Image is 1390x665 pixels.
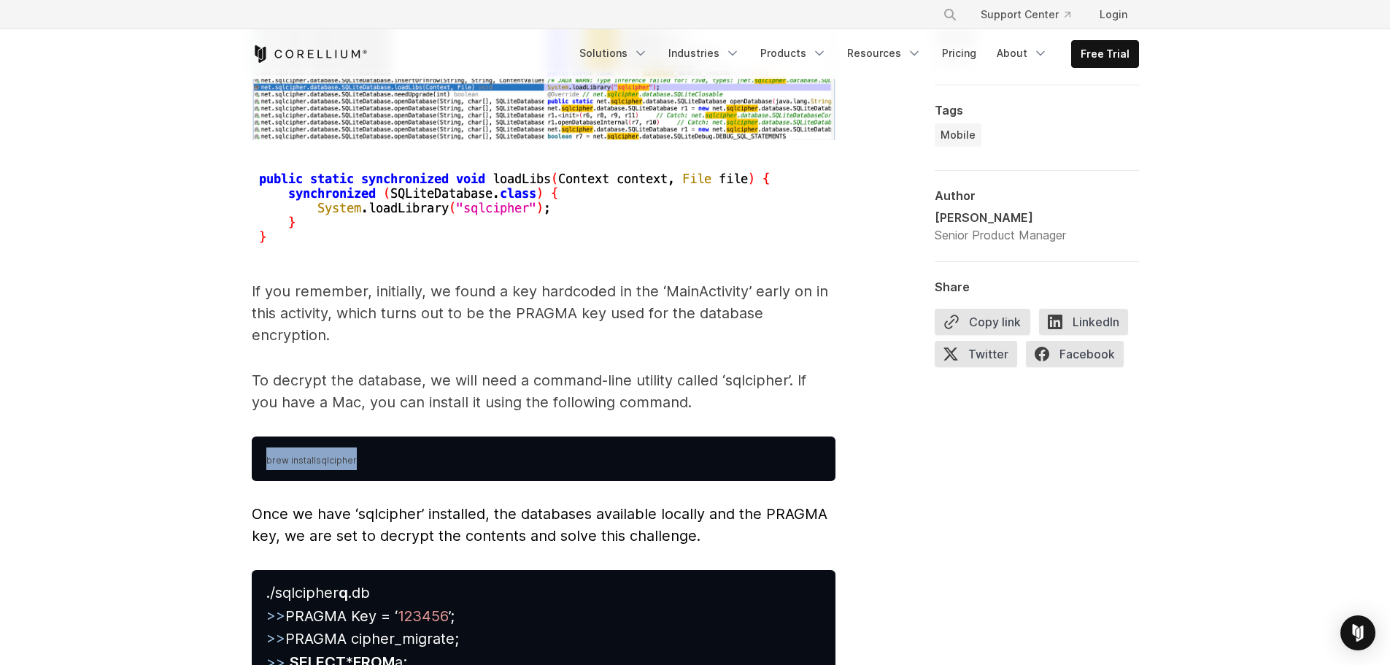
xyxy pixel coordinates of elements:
a: Facebook [1026,341,1132,373]
a: Login [1088,1,1139,28]
div: [PERSON_NAME] [935,209,1066,226]
div: Author [935,188,1139,203]
a: Solutions [571,40,657,66]
span: Twitter [935,341,1017,367]
a: Support Center [969,1,1082,28]
button: Search [937,1,963,28]
img: Public static synchronized void [252,169,776,251]
span: Facebook [1026,341,1124,367]
a: Products [752,40,835,66]
a: LinkedIn [1039,309,1137,341]
a: Twitter [935,341,1026,373]
div: Open Intercom Messenger [1340,615,1375,650]
a: Industries [660,40,749,66]
span: brew install [266,455,316,466]
p: If you remember, initially, we found a key hardcoded in the ‘MainActivity’ early on in this activ... [252,280,835,346]
p: To decrypt the database, we will need a command-line utility called ‘sqlcipher’. If you have a Ma... [252,369,835,413]
span: >> [266,607,285,625]
div: Tags [935,103,1139,118]
a: Corellium Home [252,45,368,63]
strong: q [339,584,348,601]
span: Once we have ‘sqlcipher’ installed, the databases available locally and the PRAGMA key, we are se... [252,505,827,545]
a: Free Trial [1072,41,1138,67]
span: LinkedIn [1039,309,1128,335]
span: sqlcipher [316,455,357,466]
div: Senior Product Manager [935,226,1066,244]
a: About [988,40,1057,66]
span: 123456 [398,607,449,625]
a: Mobile [935,123,981,147]
div: Share [935,280,1139,294]
div: Navigation Menu [925,1,1139,28]
div: Navigation Menu [571,40,1139,68]
span: >> [266,630,285,647]
span: Mobile [941,128,976,142]
a: Resources [838,40,930,66]
a: Pricing [933,40,985,66]
button: Copy link [935,309,1030,335]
